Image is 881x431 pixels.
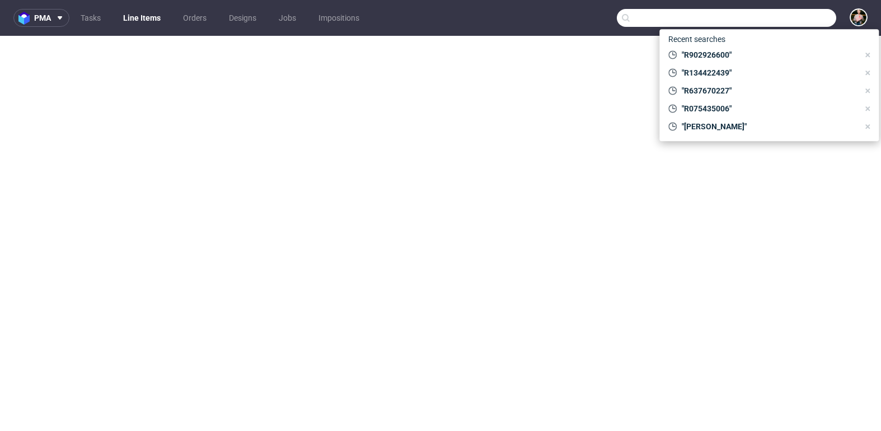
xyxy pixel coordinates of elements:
[272,9,303,27] a: Jobs
[74,9,107,27] a: Tasks
[176,9,213,27] a: Orders
[116,9,167,27] a: Line Items
[677,85,859,96] span: "R637670227"
[222,9,263,27] a: Designs
[677,121,859,132] span: "[PERSON_NAME]"
[34,14,51,22] span: pma
[13,9,69,27] button: pma
[312,9,366,27] a: Impositions
[851,10,866,25] img: Marta Tomaszewska
[677,67,859,78] span: "R134422439"
[664,30,730,48] span: Recent searches
[18,12,34,25] img: logo
[677,103,859,114] span: "R075435006"
[677,49,859,60] span: "R902926600"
